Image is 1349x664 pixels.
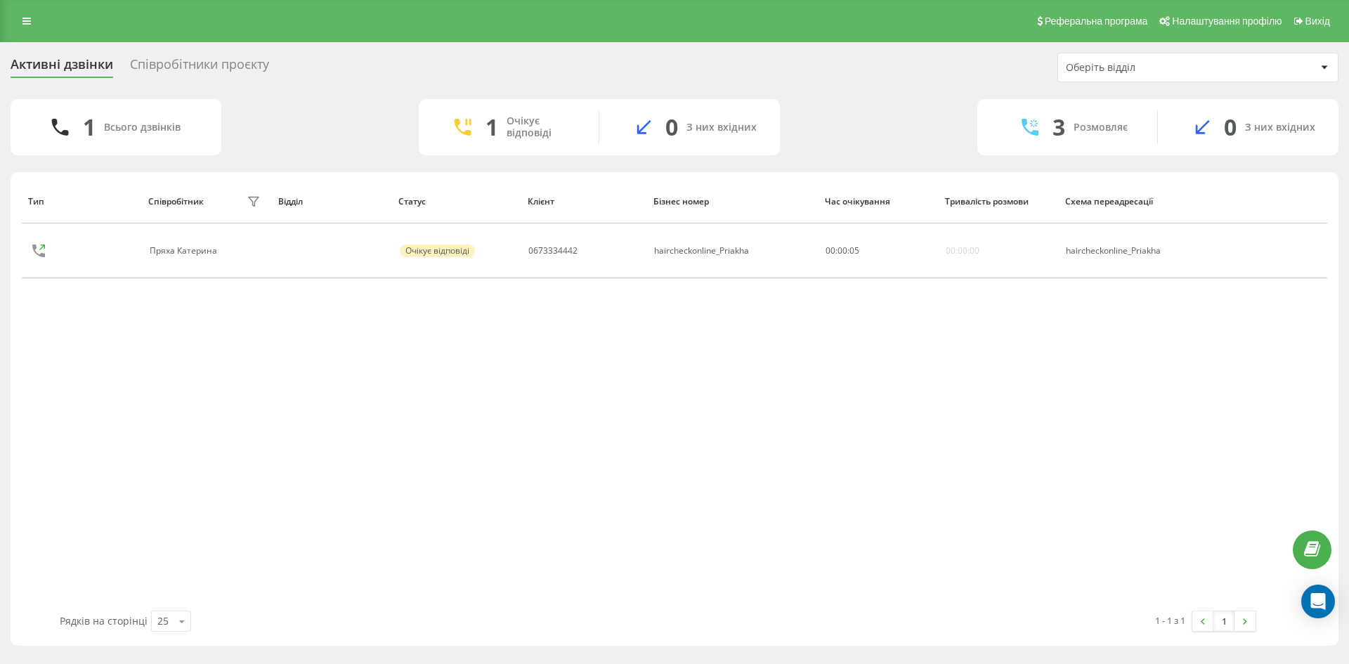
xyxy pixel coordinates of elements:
div: Час очікування [825,197,932,207]
div: 0673334442 [528,246,578,256]
div: 3 [1053,114,1065,141]
div: 1 [83,114,96,141]
span: Налаштування профілю [1172,15,1282,27]
span: Вихід [1305,15,1330,27]
div: : : [826,246,859,256]
div: Відділ [278,197,385,207]
span: Реферальна програма [1045,15,1148,27]
div: Тривалість розмови [945,197,1052,207]
div: 0 [665,114,678,141]
div: haircheckonline_Priakha [654,246,749,256]
span: 05 [849,245,859,256]
span: Рядків на сторінці [60,614,148,627]
div: 25 [157,614,169,628]
div: Open Intercom Messenger [1301,585,1335,618]
div: Співробітники проєкту [130,57,269,79]
div: Очікує відповіді [507,115,578,139]
div: 00:00:00 [946,246,979,256]
div: Пряха Катерина [150,246,221,256]
div: Тип [28,197,135,207]
div: Співробітник [148,197,204,207]
span: 00 [838,245,847,256]
span: 00 [826,245,835,256]
div: З них вхідних [686,122,757,134]
div: 0 [1224,114,1237,141]
div: Всього дзвінків [104,122,181,134]
div: Бізнес номер [653,197,812,207]
div: Оберіть відділ [1066,62,1234,74]
div: З них вхідних [1245,122,1315,134]
div: 1 - 1 з 1 [1155,613,1185,627]
div: Очікує відповіді [400,245,475,257]
div: haircheckonline_Priakha [1066,246,1199,256]
div: Клієнт [528,197,640,207]
div: 1 [485,114,498,141]
a: 1 [1213,611,1234,631]
div: Схема переадресації [1065,197,1201,207]
div: Розмовляє [1074,122,1128,134]
div: Активні дзвінки [11,57,113,79]
div: Статус [398,197,514,207]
